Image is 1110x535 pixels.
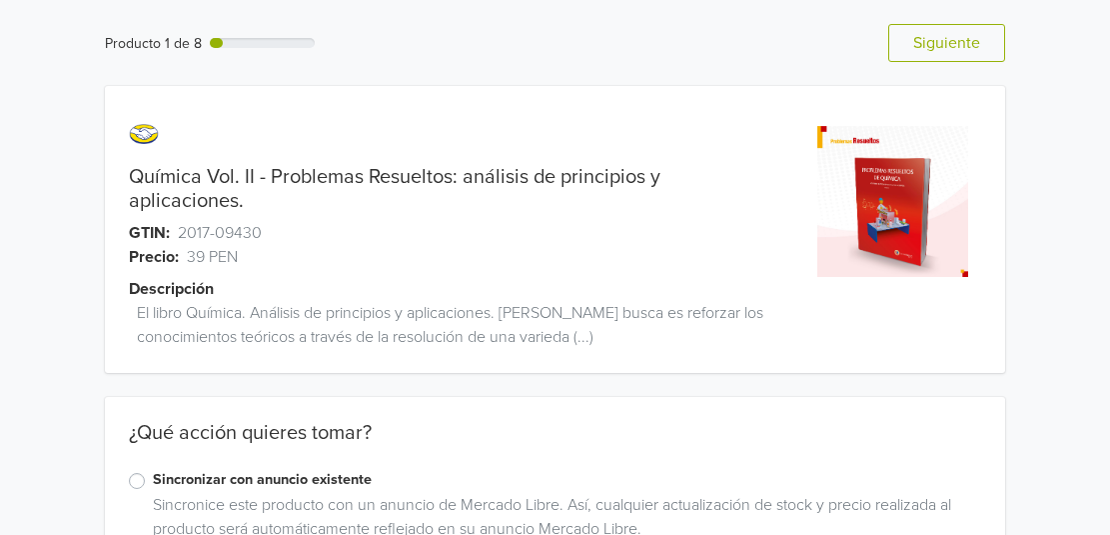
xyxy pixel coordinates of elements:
[129,277,214,301] span: Descripción
[187,245,238,269] span: 39 PEN
[105,421,1005,469] div: ¿Qué acción quieres tomar?
[129,221,170,245] span: GTIN:
[153,469,981,491] label: Sincronizar con anuncio existente
[817,126,968,277] img: product_image
[137,301,804,349] span: El libro Química. Análisis de principios y aplicaciones. [PERSON_NAME] busca es reforzar los cono...
[888,24,1005,62] button: Siguiente
[129,165,780,213] a: Química Vol. II - Problemas Resueltos: análisis de principios y aplicaciones.
[105,33,202,54] div: Producto 1 de 8
[178,221,262,245] span: 2017-09430
[129,245,179,269] span: Precio:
